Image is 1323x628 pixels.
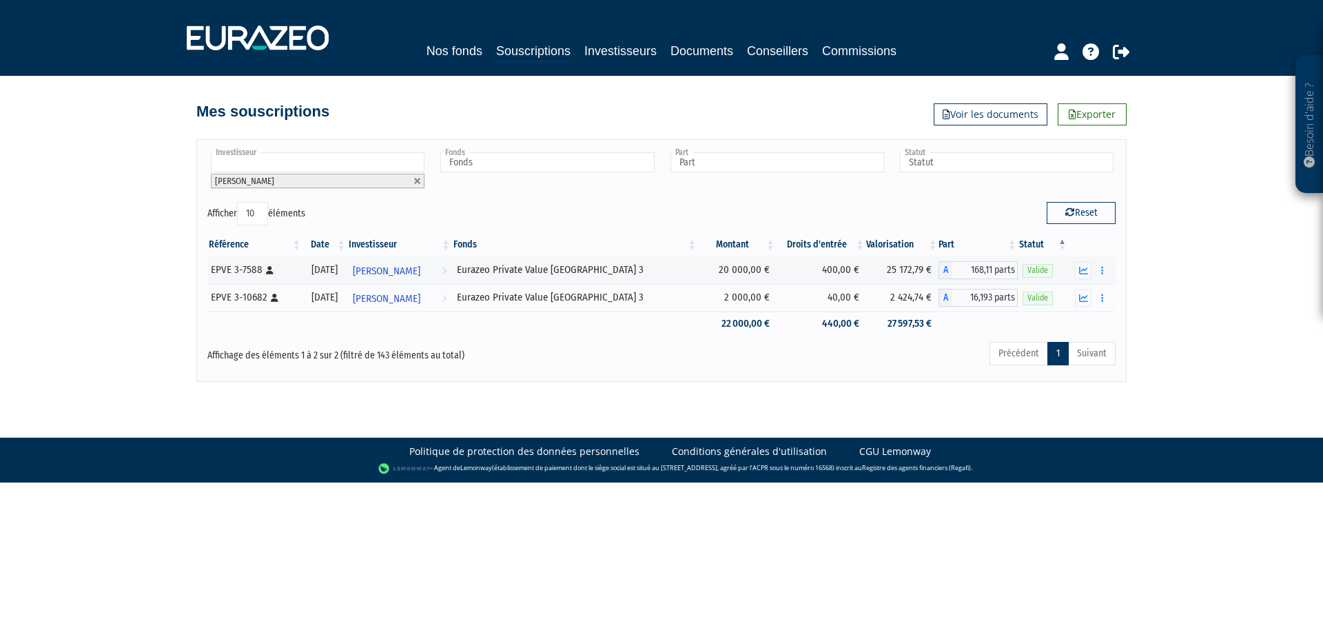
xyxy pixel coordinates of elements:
[934,103,1047,125] a: Voir les documents
[457,263,693,277] div: Eurazeo Private Value [GEOGRAPHIC_DATA] 3
[307,290,342,305] div: [DATE]
[452,233,698,256] th: Fonds: activer pour trier la colonne par ordre croissant
[307,263,342,277] div: [DATE]
[939,289,952,307] span: A
[1047,342,1069,365] a: 1
[777,284,866,312] td: 40,00 €
[347,256,452,284] a: [PERSON_NAME]
[215,176,274,186] span: [PERSON_NAME]
[952,289,1018,307] span: 16,193 parts
[271,294,278,302] i: [Français] Personne physique
[939,233,1018,256] th: Part: activer pour trier la colonne par ordre croissant
[777,256,866,284] td: 400,00 €
[347,284,452,312] a: [PERSON_NAME]
[409,445,639,458] a: Politique de protection des données personnelles
[698,233,777,256] th: Montant: activer pour trier la colonne par ordre croissant
[187,26,329,50] img: 1732889491-logotype_eurazeo_blanc_rvb.png
[866,312,939,336] td: 27 597,53 €
[822,41,896,61] a: Commissions
[237,202,268,225] select: Afficheréléments
[378,462,431,476] img: logo-lemonway.png
[266,266,274,274] i: [Français] Personne physique
[1058,103,1127,125] a: Exporter
[698,312,777,336] td: 22 000,00 €
[584,41,657,61] a: Investisseurs
[1018,233,1068,256] th: Statut : activer pour trier la colonne par ordre d&eacute;croissant
[496,41,571,63] a: Souscriptions
[939,289,1018,307] div: A - Eurazeo Private Value Europe 3
[442,259,447,284] i: Voir l'investisseur
[859,445,931,458] a: CGU Lemonway
[747,41,808,61] a: Conseillers
[347,233,452,256] th: Investisseur: activer pour trier la colonne par ordre croissant
[211,263,298,277] div: EPVE 3-7588
[698,256,777,284] td: 20 000,00 €
[460,463,492,472] a: Lemonway
[207,341,574,363] div: Affichage des éléments 1 à 2 sur 2 (filtré de 143 éléments au total)
[939,261,1018,279] div: A - Eurazeo Private Value Europe 3
[866,233,939,256] th: Valorisation: activer pour trier la colonne par ordre croissant
[939,261,952,279] span: A
[207,233,302,256] th: Référence : activer pour trier la colonne par ordre croissant
[302,233,347,256] th: Date: activer pour trier la colonne par ordre croissant
[862,463,971,472] a: Registre des agents financiers (Regafi)
[698,284,777,312] td: 2 000,00 €
[777,312,866,336] td: 440,00 €
[353,259,420,284] span: [PERSON_NAME]
[1047,202,1116,224] button: Reset
[1023,292,1053,305] span: Valide
[952,261,1018,279] span: 168,11 parts
[866,256,939,284] td: 25 172,79 €
[457,290,693,305] div: Eurazeo Private Value [GEOGRAPHIC_DATA] 3
[777,233,866,256] th: Droits d'entrée: activer pour trier la colonne par ordre croissant
[196,103,329,120] h4: Mes souscriptions
[207,202,305,225] label: Afficher éléments
[211,290,298,305] div: EPVE 3-10682
[866,284,939,312] td: 2 424,74 €
[672,445,827,458] a: Conditions générales d'utilisation
[1023,264,1053,277] span: Valide
[427,41,482,61] a: Nos fonds
[14,462,1309,476] div: - Agent de (établissement de paiement dont le siège social est situé au [STREET_ADDRESS], agréé p...
[1302,63,1317,187] p: Besoin d'aide ?
[442,286,447,312] i: Voir l'investisseur
[670,41,733,61] a: Documents
[353,286,420,312] span: [PERSON_NAME]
